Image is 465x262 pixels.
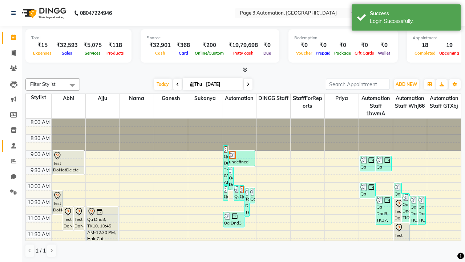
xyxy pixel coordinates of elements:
div: ₹0 [332,41,353,49]
span: Prepaid [314,51,332,56]
div: Test DoNotDelete, TK11, 10:15 AM-11:00 AM, Hair Cut-Men [53,191,63,214]
div: ₹0 [353,41,376,49]
input: 2025-10-02 [204,79,240,90]
span: Sales [60,51,74,56]
div: Qa Dnd3, TK31, 10:10 AM-10:40 AM, Hair cut Below 12 years (Boy) [250,188,255,203]
span: Automation Staff gTXbj [427,94,461,111]
div: Login Successfully. [370,17,455,25]
div: Qa Dnd3, TK38, 10:55 AM-11:25 AM, Hair cut Below 12 years (Boy) [223,212,244,227]
span: Petty cash [231,51,255,56]
span: Cash [153,51,167,56]
div: ₹32,901 [146,41,174,49]
div: ₹15 [31,41,53,49]
div: 19 [437,41,461,49]
div: 10:00 AM [26,183,51,190]
div: 9:00 AM [29,151,51,158]
span: Ajju [86,94,120,103]
span: ADD NEW [396,82,417,87]
div: Stylist [26,94,51,102]
div: ₹0 [314,41,332,49]
span: Package [332,51,353,56]
div: Redemption [294,35,392,41]
div: 18 [413,41,437,49]
div: Success [370,10,455,17]
div: Test DoNotDelete, TK20, 11:15 AM-12:15 PM, Hair Cut-Women [394,223,409,254]
div: Qa Dnd3, TK22, 08:50 AM-10:05 AM, Hair Cut By Expert-Men,Hair Cut-Men [223,146,228,184]
input: Search Appointment [326,79,389,90]
div: Qa Dnd3, TK34, 10:20 AM-11:15 AM, Special Hair Wash- Men [402,194,409,222]
div: Qa Dnd3, TK27, 10:00 AM-10:30 AM, Hair cut Below 12 years (Boy) [360,183,375,198]
div: ₹19,79,698 [226,41,261,49]
span: Automation Staff 1bwmA [359,94,393,118]
div: Qa Dnd3, TK10, 10:45 AM-12:30 PM, Hair Cut-Men,Hair Cut-Women [87,207,118,262]
div: Qa Dnd3, TK26, 10:00 AM-10:30 AM, Hair cut Below 12 years (Boy) [394,183,401,198]
div: undefined, TK21, 09:00 AM-09:30 AM, Hair cut Below 12 years (Boy) [229,151,255,166]
div: Finance [146,35,274,41]
span: Nama [120,94,154,103]
img: logo [19,3,68,23]
div: ₹0 [261,41,274,49]
span: Gift Cards [353,51,376,56]
div: Test DoNotDelete, TK04, 10:45 AM-11:30 AM, Hair Cut-Men [63,207,73,230]
span: Thu [189,82,204,87]
div: Qa Dnd3, TK36, 10:25 AM-11:20 AM, Special Hair Wash- Men [418,196,425,225]
span: Ganesh [154,94,188,103]
div: 9:30 AM [29,167,51,174]
span: Online/Custom [193,51,226,56]
span: Expenses [31,51,53,56]
div: ₹368 [174,41,193,49]
div: Qa Dnd3, TK29, 10:05 AM-10:35 AM, Hair cut Below 12 years (Boy) [223,186,228,201]
div: 8:00 AM [29,119,51,126]
button: ADD NEW [394,79,419,90]
div: 10:30 AM [26,199,51,206]
span: Sukanya [188,94,222,103]
span: Products [105,51,126,56]
span: Card [177,51,190,56]
div: Qa Dnd3, TK37, 10:25 AM-11:20 AM, Special Hair Wash- Men [376,196,391,225]
div: ₹5,075 [81,41,105,49]
div: ₹118 [105,41,126,49]
span: Due [262,51,273,56]
div: Qa Dnd3, TK25, 09:30 AM-10:15 AM, Hair Cut-Men [229,167,233,190]
div: 11:30 AM [26,231,51,238]
span: Upcoming [437,51,461,56]
div: 8:30 AM [29,135,51,142]
div: Qa Dnd3, TK24, 09:10 AM-09:40 AM, Hair Cut By Expert-Men [376,156,391,171]
span: Priya [325,94,359,103]
div: ₹0 [376,41,392,49]
div: ₹0 [294,41,314,49]
div: ₹32,593 [53,41,81,49]
div: ₹200 [193,41,226,49]
span: Abhi [52,94,85,103]
div: Test DoNotDelete, TK33, 10:10 AM-11:05 AM, Special Hair Wash- Men [245,188,250,217]
span: Filter Stylist [30,81,56,87]
span: Services [83,51,102,56]
span: Voucher [294,51,314,56]
span: Automation [222,94,256,103]
span: DINGG Staff [256,94,290,103]
span: Completed [413,51,437,56]
span: Today [154,79,172,90]
div: Total [31,35,126,41]
div: Test DoNotDelete, TK16, 10:45 AM-11:30 AM, Hair Cut-Men [74,207,84,230]
div: Test DoNotDelete, TK14, 09:00 AM-09:45 AM, Hair Cut-Men [53,151,84,174]
span: 1 / 1 [36,247,46,255]
div: Qa Dnd3, TK28, 10:05 AM-10:35 AM, Hair cut Below 12 years (Boy) [239,186,244,201]
div: Qa Dnd3, TK30, 10:05 AM-10:35 AM, Hair cut Below 12 years (Boy) [234,186,239,201]
span: StaffForReports [291,94,324,111]
b: 08047224946 [80,3,112,23]
div: Qa Dnd3, TK23, 09:10 AM-09:40 AM, Hair cut Below 12 years (Boy) [360,156,375,171]
span: Wallet [376,51,392,56]
span: Automation Staff WhJ66 [393,94,427,111]
div: Test DoNotDelete, TK20, 10:30 AM-11:15 AM, Hair Cut-Men [394,199,401,222]
div: Qa Dnd3, TK35, 10:25 AM-11:20 AM, Special Hair Wash- Men [410,196,417,225]
div: 11:00 AM [26,215,51,222]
